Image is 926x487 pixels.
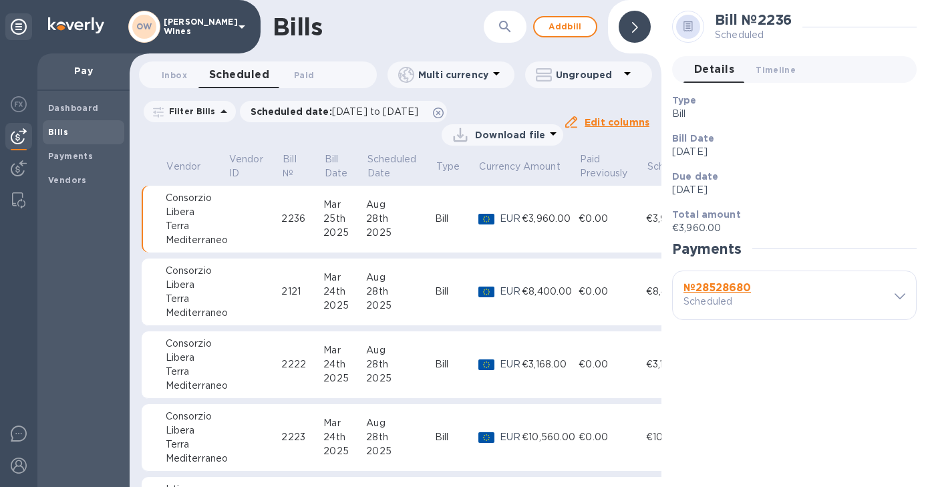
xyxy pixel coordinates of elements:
div: Aug [366,271,435,285]
div: Consorzio [166,191,228,205]
p: Vendor [166,160,200,174]
p: Scheduled [647,160,696,174]
div: Mediterraneo [166,306,228,320]
div: Mar [323,416,366,430]
div: Mar [323,198,366,212]
p: Ungrouped [556,68,619,82]
div: Consorzio [166,337,228,351]
p: €3,960.00 [672,221,906,235]
div: 2025 [323,371,366,385]
b: Dashboard [48,103,99,113]
div: 28th [366,430,435,444]
span: Paid [294,68,314,82]
b: Bill Date [672,133,714,144]
span: Paid Previously [580,152,645,180]
div: 28th [366,357,435,371]
p: Scheduled [715,28,792,42]
p: Scheduled Date [367,152,416,180]
div: Libera [166,424,228,438]
div: 24th [323,430,366,444]
div: €3,168.00 [522,357,579,371]
p: Bill № [283,152,305,180]
span: Timeline [756,63,796,77]
div: €3,168.00 [646,357,715,371]
div: 2222 [281,357,323,371]
span: Amount [523,160,578,174]
p: Scheduled [683,295,782,309]
span: Vendor [166,160,218,174]
p: EUR [500,285,522,299]
span: Currency [479,160,520,174]
p: Multi currency [418,68,488,82]
div: 2025 [323,299,366,313]
div: 28th [366,285,435,299]
span: Type [436,160,478,174]
div: Libera [166,351,228,365]
div: Mediterraneo [166,452,228,466]
div: Terra [166,292,228,306]
div: Aug [366,416,435,430]
p: [DATE] [672,145,906,159]
p: [DATE] [672,183,906,197]
div: 2121 [281,285,323,299]
div: Terra [166,438,228,452]
div: €8,400.00 [522,285,579,299]
div: 2223 [281,430,323,444]
div: 2025 [366,299,435,313]
u: Edit columns [585,117,649,128]
img: Foreign exchange [11,96,27,112]
button: Addbill [533,16,597,37]
div: €0.00 [579,430,646,444]
p: Pay [48,64,119,77]
span: [DATE] to [DATE] [332,106,418,117]
b: Bills [48,127,68,137]
div: Mar [323,271,366,285]
span: Scheduled [647,160,714,174]
div: €0.00 [579,357,646,371]
div: Consorzio [166,410,228,424]
div: €0.00 [579,212,646,226]
span: Scheduled Date [367,152,434,180]
div: €3,960.00 [522,212,579,226]
h2: Payments [672,240,742,257]
p: Amount [523,160,561,174]
div: 2025 [323,444,366,458]
b: Due date [672,171,718,182]
div: 2025 [366,226,435,240]
div: Consorzio [166,264,228,278]
p: EUR [500,212,522,226]
div: Aug [366,198,435,212]
span: Bill Date [325,152,365,180]
p: Bill [672,107,906,121]
div: 24th [323,357,366,371]
p: [PERSON_NAME] Wines [164,17,230,36]
img: Logo [48,17,104,33]
b: OW [136,21,152,31]
div: Bill [435,430,478,444]
p: EUR [500,357,522,371]
p: Type [436,160,460,174]
div: Libera [166,205,228,219]
p: Bill Date [325,152,348,180]
p: Vendor ID [229,152,263,180]
div: €8,400.00 [646,285,715,299]
span: Inbox [162,68,187,82]
div: 2025 [323,226,366,240]
b: Type [672,95,697,106]
b: Payments [48,151,93,161]
span: Vendor ID [229,152,281,180]
div: €10,560.00 [646,430,715,444]
div: Bill [435,285,478,299]
p: Filter Bills [164,106,216,117]
b: № 28528680 [683,281,751,294]
div: Aug [366,343,435,357]
div: Terra [166,219,228,233]
div: 2025 [366,444,435,458]
div: 28th [366,212,435,226]
div: Libera [166,278,228,292]
div: Terra [166,365,228,379]
h2: Bill № 2236 [715,11,792,28]
div: 2025 [366,371,435,385]
p: Paid Previously [580,152,627,180]
div: Bill [435,212,478,226]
